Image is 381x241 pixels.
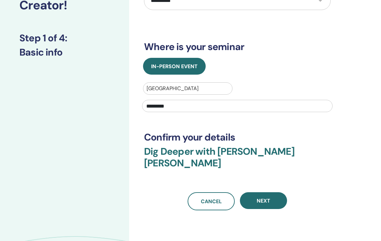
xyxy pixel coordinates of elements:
[257,197,270,204] span: Next
[201,198,222,205] span: Cancel
[240,192,287,209] button: Next
[144,131,331,143] h3: Confirm your details
[19,47,110,58] h3: Basic info
[144,41,331,53] h3: Where is your seminar
[151,63,198,70] span: In-Person Event
[188,192,235,210] a: Cancel
[143,58,206,75] button: In-Person Event
[19,32,110,44] h3: Step 1 of 4 :
[144,146,331,177] h3: Dig Deeper with [PERSON_NAME] [PERSON_NAME]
